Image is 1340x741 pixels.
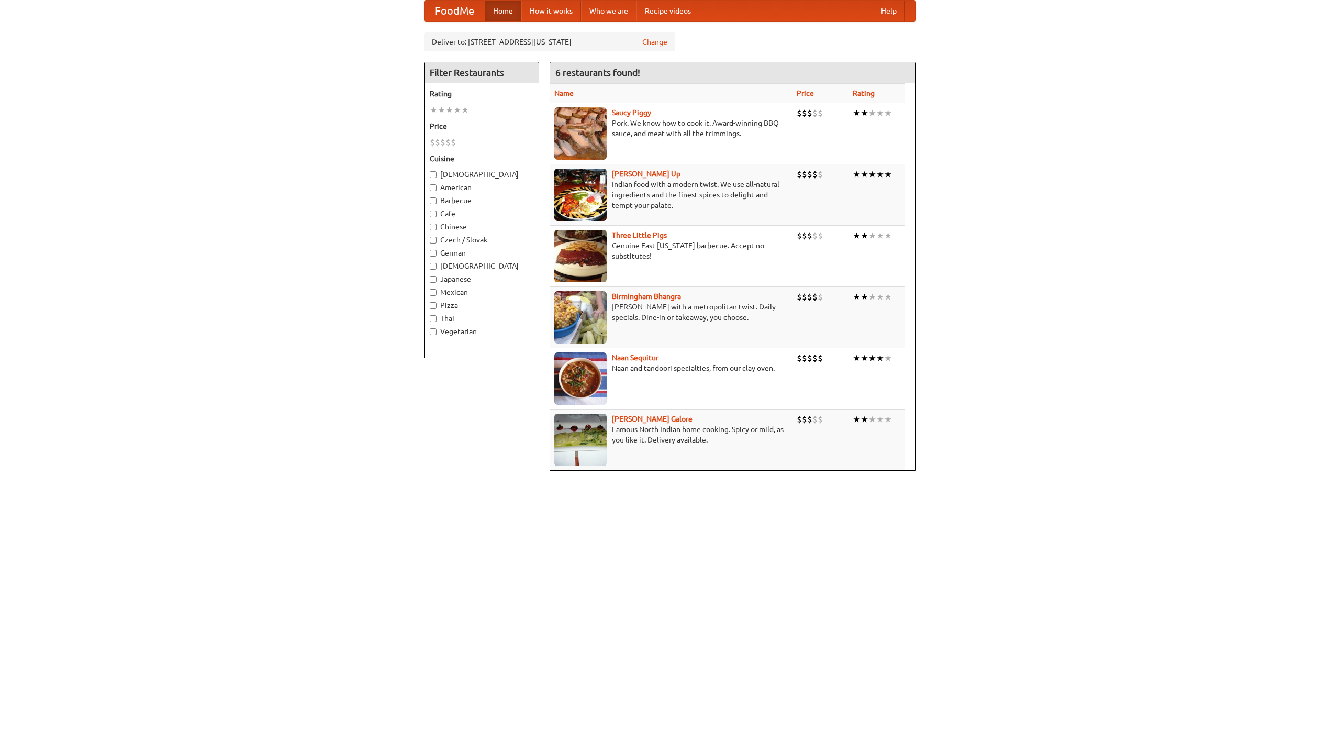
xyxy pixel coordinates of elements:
[853,107,861,119] li: ★
[797,291,802,303] li: $
[554,179,788,211] p: Indian food with a modern twist. We use all-natural ingredients and the finest spices to delight ...
[812,107,818,119] li: $
[642,37,667,47] a: Change
[861,414,868,425] li: ★
[430,276,437,283] input: Japanese
[812,352,818,364] li: $
[861,352,868,364] li: ★
[797,89,814,97] a: Price
[430,235,533,245] label: Czech / Slovak
[884,352,892,364] li: ★
[555,68,640,78] ng-pluralize: 6 restaurants found!
[430,211,437,217] input: Cafe
[802,352,807,364] li: $
[873,1,905,21] a: Help
[435,137,440,148] li: $
[884,291,892,303] li: ★
[430,171,437,178] input: [DEMOGRAPHIC_DATA]
[430,289,437,296] input: Mexican
[797,352,802,364] li: $
[430,224,437,230] input: Chinese
[876,414,884,425] li: ★
[554,291,607,344] img: bhangra.jpg
[425,1,485,21] a: FoodMe
[430,263,437,270] input: [DEMOGRAPHIC_DATA]
[797,107,802,119] li: $
[802,107,807,119] li: $
[430,169,533,180] label: [DEMOGRAPHIC_DATA]
[424,32,675,51] div: Deliver to: [STREET_ADDRESS][US_STATE]
[430,328,437,335] input: Vegetarian
[430,153,533,164] h5: Cuisine
[868,414,876,425] li: ★
[853,414,861,425] li: ★
[861,230,868,241] li: ★
[853,169,861,180] li: ★
[884,414,892,425] li: ★
[797,230,802,241] li: $
[818,291,823,303] li: $
[554,240,788,261] p: Genuine East [US_STATE] barbecue. Accept no substitutes!
[807,107,812,119] li: $
[430,261,533,271] label: [DEMOGRAPHIC_DATA]
[612,231,667,239] a: Three Little Pigs
[430,137,435,148] li: $
[802,414,807,425] li: $
[876,291,884,303] li: ★
[884,107,892,119] li: ★
[438,104,445,116] li: ★
[812,291,818,303] li: $
[554,424,788,445] p: Famous North Indian home cooking. Spicy or mild, as you like it. Delivery available.
[876,169,884,180] li: ★
[802,230,807,241] li: $
[430,222,533,232] label: Chinese
[812,169,818,180] li: $
[612,108,651,117] a: Saucy Piggy
[807,352,812,364] li: $
[884,169,892,180] li: ★
[430,274,533,284] label: Japanese
[430,237,437,244] input: Czech / Slovak
[802,169,807,180] li: $
[612,415,693,423] a: [PERSON_NAME] Galore
[461,104,469,116] li: ★
[430,197,437,204] input: Barbecue
[554,363,788,373] p: Naan and tandoori specialties, from our clay oven.
[807,230,812,241] li: $
[818,414,823,425] li: $
[797,169,802,180] li: $
[818,352,823,364] li: $
[430,89,533,99] h5: Rating
[868,107,876,119] li: ★
[807,169,812,180] li: $
[868,352,876,364] li: ★
[581,1,636,21] a: Who we are
[430,326,533,337] label: Vegetarian
[430,184,437,191] input: American
[636,1,699,21] a: Recipe videos
[807,414,812,425] li: $
[430,248,533,258] label: German
[876,352,884,364] li: ★
[554,414,607,466] img: currygalore.jpg
[818,107,823,119] li: $
[818,169,823,180] li: $
[554,230,607,282] img: littlepigs.jpg
[430,315,437,322] input: Thai
[554,302,788,323] p: [PERSON_NAME] with a metropolitan twist. Daily specials. Dine-in or takeaway, you choose.
[861,291,868,303] li: ★
[430,121,533,131] h5: Price
[430,195,533,206] label: Barbecue
[802,291,807,303] li: $
[430,302,437,309] input: Pizza
[425,62,539,83] h4: Filter Restaurants
[853,230,861,241] li: ★
[612,292,681,301] b: Birmingham Bhangra
[453,104,461,116] li: ★
[853,352,861,364] li: ★
[440,137,445,148] li: $
[868,291,876,303] li: ★
[554,89,574,97] a: Name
